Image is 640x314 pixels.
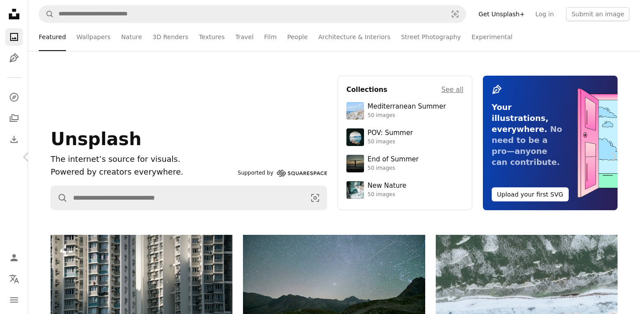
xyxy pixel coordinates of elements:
div: New Nature [368,182,406,190]
button: Upload your first SVG [492,187,569,201]
a: Textures [199,23,225,51]
div: End of Summer [368,155,419,164]
a: Street Photography [401,23,461,51]
span: Your illustrations, everywhere. [492,102,548,134]
a: Film [264,23,276,51]
a: POV: Summer50 images [346,128,463,146]
a: End of Summer50 images [346,155,463,172]
h1: The internet’s source for visuals. [51,153,234,166]
a: Illustrations [5,49,23,67]
a: 3D Renders [153,23,188,51]
a: Explore [5,88,23,106]
button: Visual search [304,186,327,210]
button: Visual search [445,6,466,22]
form: Find visuals sitewide [51,186,327,210]
p: Powered by creators everywhere. [51,166,234,179]
img: premium_photo-1688410049290-d7394cc7d5df [346,102,364,120]
div: Mediterranean Summer [368,102,446,111]
button: Search Unsplash [51,186,68,210]
a: Architecture & Interiors [318,23,390,51]
div: POV: Summer [368,129,413,138]
a: See all [441,84,463,95]
a: Get Unsplash+ [473,7,530,21]
img: premium_photo-1753820185677-ab78a372b033 [346,128,364,146]
button: Submit an image [566,7,629,21]
div: 50 images [368,112,446,119]
a: Tall apartment buildings with many windows and balconies. [51,289,232,297]
a: Starry night sky over a calm mountain lake [243,291,425,299]
a: People [287,23,308,51]
a: Mediterranean Summer50 images [346,102,463,120]
h4: Collections [346,84,387,95]
div: 50 images [368,165,419,172]
a: Experimental [471,23,512,51]
a: Log in [530,7,559,21]
div: 50 images [368,139,413,146]
a: Travel [235,23,254,51]
a: Wallpapers [77,23,110,51]
img: premium_photo-1755037089989-422ee333aef9 [346,181,364,199]
a: Supported by [238,168,327,179]
a: Photos [5,28,23,46]
img: premium_photo-1754398386796-ea3dec2a6302 [346,155,364,172]
a: New Nature50 images [346,181,463,199]
button: Menu [5,291,23,309]
a: Collections [5,110,23,127]
a: Next [587,115,640,199]
form: Find visuals sitewide [39,5,466,23]
a: Snow covered landscape with frozen water [436,299,618,307]
a: Log in / Sign up [5,249,23,267]
button: Search Unsplash [39,6,54,22]
a: Nature [121,23,142,51]
span: Unsplash [51,129,141,149]
div: 50 images [368,191,406,198]
button: Language [5,270,23,288]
